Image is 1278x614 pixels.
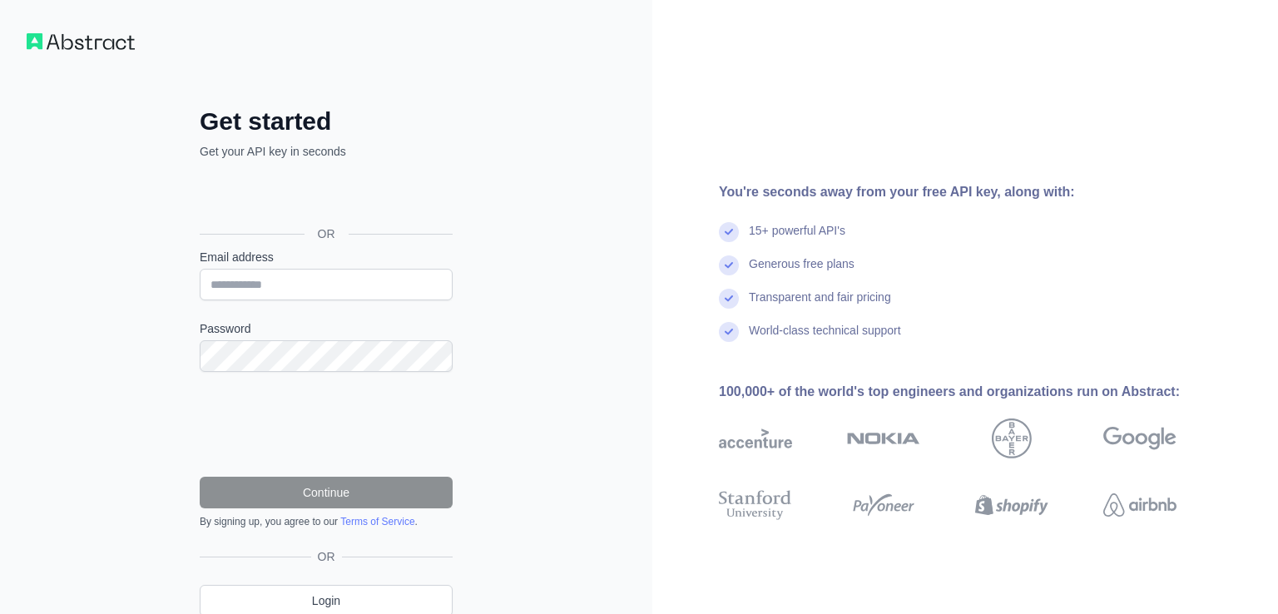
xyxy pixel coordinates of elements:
iframe: Google ile Oturum Açma Düğmesi [191,178,458,215]
div: Generous free plans [749,255,854,289]
div: Transparent and fair pricing [749,289,891,322]
img: stanford university [719,487,792,523]
img: bayer [992,418,1032,458]
a: Terms of Service [340,516,414,527]
img: shopify [975,487,1048,523]
iframe: reCAPTCHA [200,392,453,457]
span: OR [311,548,342,565]
span: OR [305,225,349,242]
img: nokia [847,418,920,458]
img: check mark [719,289,739,309]
label: Email address [200,249,453,265]
img: payoneer [847,487,920,523]
img: airbnb [1103,487,1176,523]
img: accenture [719,418,792,458]
div: World-class technical support [749,322,901,355]
img: google [1103,418,1176,458]
p: Get your API key in seconds [200,143,453,160]
img: check mark [719,255,739,275]
img: check mark [719,322,739,342]
div: 100,000+ of the world's top engineers and organizations run on Abstract: [719,382,1230,402]
label: Password [200,320,453,337]
button: Continue [200,477,453,508]
img: Workflow [27,33,135,50]
div: 15+ powerful API's [749,222,845,255]
div: You're seconds away from your free API key, along with: [719,182,1230,202]
h2: Get started [200,106,453,136]
img: check mark [719,222,739,242]
div: By signing up, you agree to our . [200,515,453,528]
